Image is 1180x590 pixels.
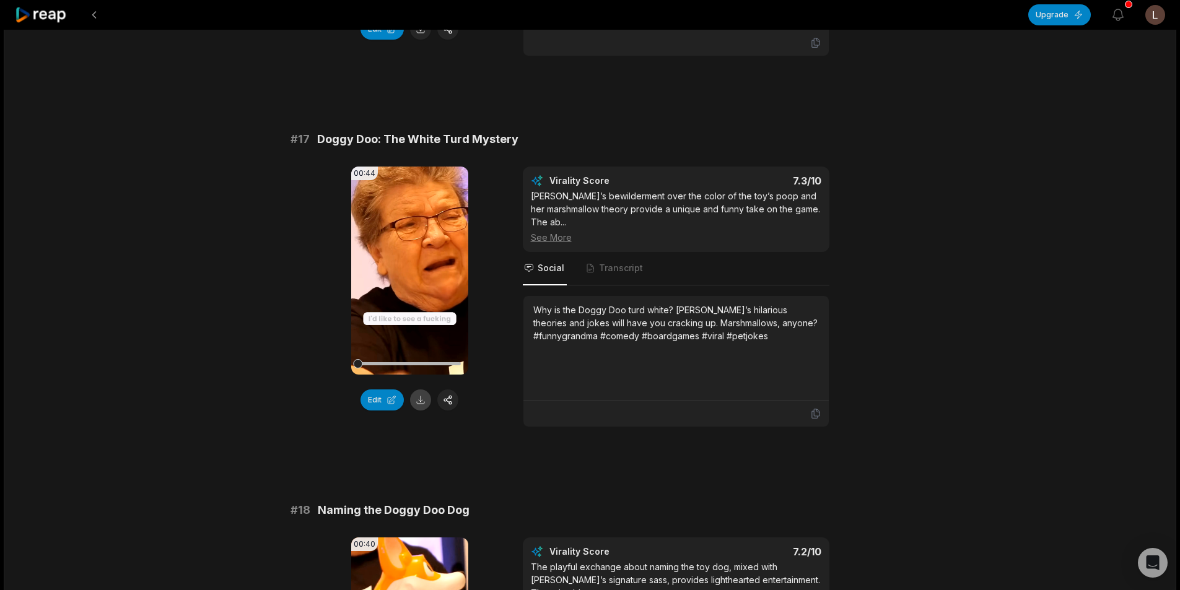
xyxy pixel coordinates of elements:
div: [PERSON_NAME]’s bewilderment over the color of the toy’s poop and her marshmallow theory provide ... [531,189,821,244]
div: 7.3 /10 [688,175,821,187]
span: Naming the Doggy Doo Dog [318,501,470,519]
div: See More [531,231,821,244]
div: Why is the Doggy Doo turd white? [PERSON_NAME]’s hilarious theories and jokes will have you crack... [533,303,819,342]
div: Virality Score [549,545,683,558]
span: # 18 [291,501,310,519]
video: Your browser does not support mp4 format. [351,167,468,375]
span: Doggy Doo: The White Turd Mystery [317,131,518,148]
div: 7.2 /10 [688,545,821,558]
button: Edit [361,389,404,410]
span: Social [538,262,564,274]
button: Upgrade [1028,4,1091,25]
span: Transcript [599,262,643,274]
nav: Tabs [523,252,829,285]
div: Open Intercom Messenger [1138,548,1168,578]
span: # 17 [291,131,310,148]
div: Virality Score [549,175,683,187]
